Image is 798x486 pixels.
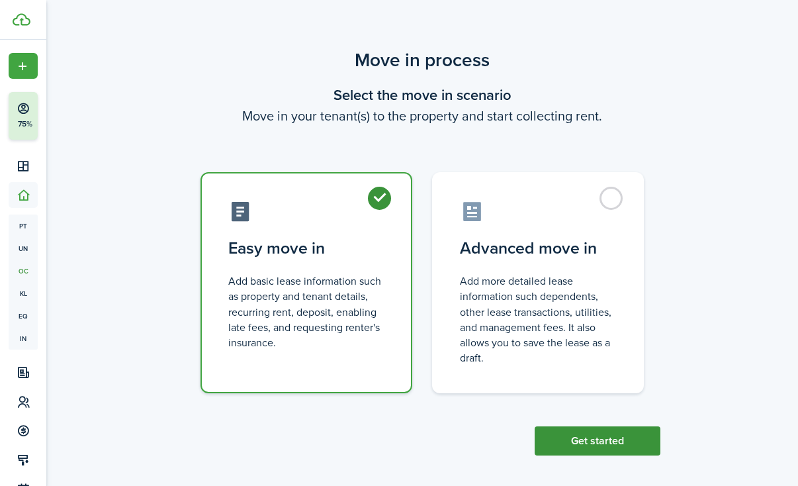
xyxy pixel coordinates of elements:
control-radio-card-title: Advanced move in [460,236,616,260]
a: oc [9,260,38,282]
button: Open menu [9,53,38,79]
control-radio-card-description: Add more detailed lease information such dependents, other lease transactions, utilities, and man... [460,273,616,365]
scenario-title: Move in process [184,46,660,74]
img: TenantCloud [13,13,30,26]
a: pt [9,215,38,237]
button: 75% [9,92,118,140]
button: Get started [535,426,660,456]
wizard-step-header-title: Select the move in scenario [184,84,660,106]
a: kl [9,282,38,305]
control-radio-card-title: Easy move in [228,236,384,260]
a: eq [9,305,38,327]
control-radio-card-description: Add basic lease information such as property and tenant details, recurring rent, deposit, enablin... [228,273,384,350]
a: un [9,237,38,260]
p: 75% [17,119,33,130]
a: in [9,327,38,350]
wizard-step-header-description: Move in your tenant(s) to the property and start collecting rent. [184,106,660,126]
